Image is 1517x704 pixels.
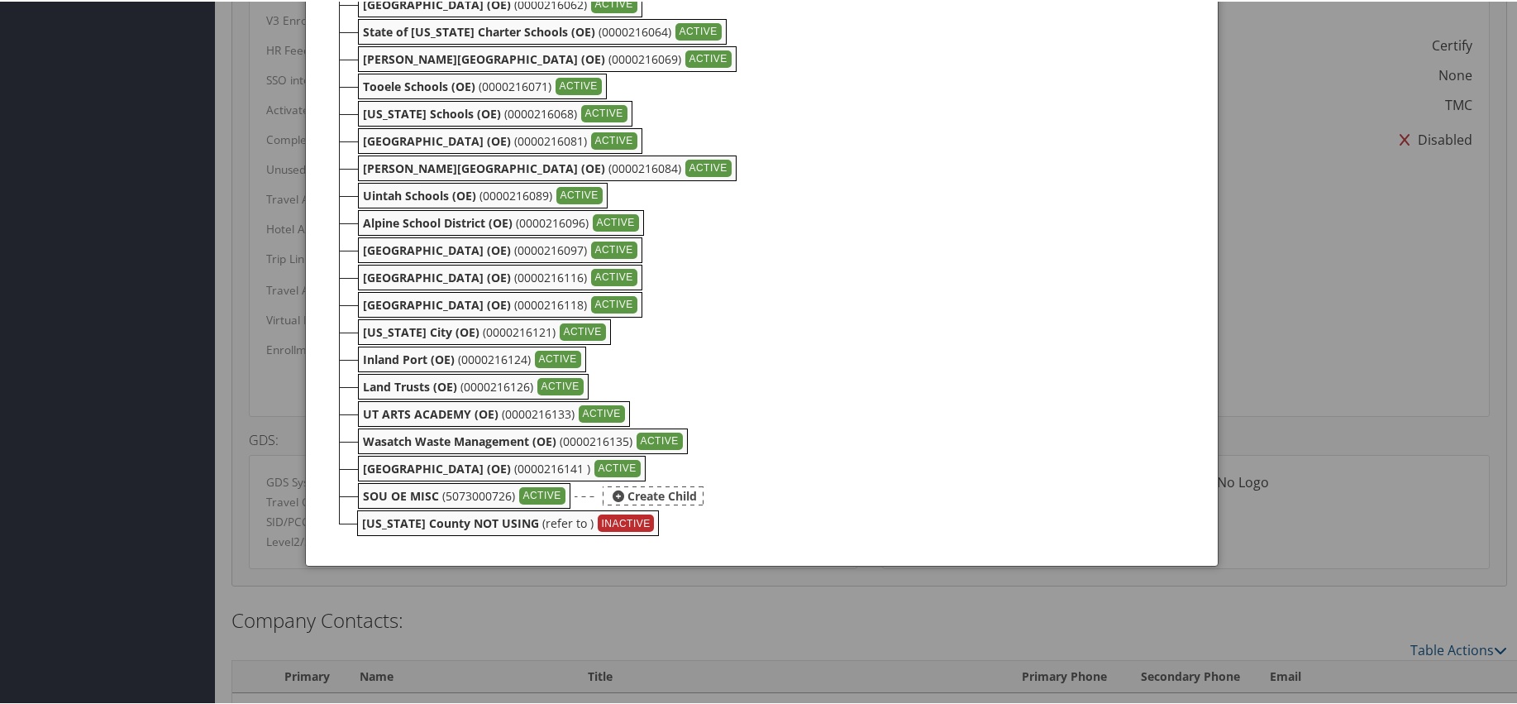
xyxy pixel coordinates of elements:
b: [GEOGRAPHIC_DATA] (OE) [363,295,511,311]
div: ACTIVE [591,131,637,149]
div: (0000216118) [358,290,642,316]
b: [PERSON_NAME][GEOGRAPHIC_DATA] (OE) [363,50,605,65]
div: ACTIVE [591,240,637,258]
div: Create Child [603,485,704,504]
b: [US_STATE] Schools (OE) [363,104,501,120]
b: [GEOGRAPHIC_DATA] (OE) [363,132,511,147]
div: (0000216071) [358,72,607,98]
div: ACTIVE [581,103,627,122]
b: Uintah Schools (OE) [363,186,476,202]
div: (0000216124) [358,345,586,371]
div: ACTIVE [535,349,581,367]
div: (5073000726) [358,481,570,507]
div: ACTIVE [591,295,637,313]
div: ACTIVE [556,185,603,204]
b: Tooele Schools (OE) [363,77,475,93]
div: ACTIVE [556,76,602,94]
div: (0000216068) [358,99,632,125]
div: ACTIVE [537,376,584,395]
div: (0000216135) [358,427,688,453]
div: (0000216097) [358,236,642,261]
div: ACTIVE [685,49,732,67]
div: (0000216084) [358,154,737,180]
div: ACTIVE [519,486,565,504]
div: (0000216133) [358,400,630,425]
b: UT ARTS ACADEMY (OE) [363,405,499,420]
b: Land Trusts (OE) [363,377,457,393]
b: [GEOGRAPHIC_DATA] (OE) [363,459,511,475]
div: ACTIVE [637,431,683,449]
b: [GEOGRAPHIC_DATA] (OE) [363,241,511,256]
div: (0000216121) [358,318,611,343]
b: [GEOGRAPHIC_DATA] (OE) [363,268,511,284]
b: State of [US_STATE] Charter Schools (OE) [363,22,595,38]
b: [US_STATE] City (OE) [363,323,479,338]
b: SOU OE MISC [363,486,439,502]
div: (0000216064) [358,17,727,43]
div: (0000216116) [358,263,642,289]
div: (0000216096) [358,208,644,234]
div: ACTIVE [594,458,641,477]
div: INACTIVE [598,513,655,531]
div: ACTIVE [591,267,637,285]
div: (0000216081) [358,127,642,152]
div: ACTIVE [579,404,625,422]
b: Alpine School District (OE) [363,213,513,229]
b: [US_STATE] County NOT USING [362,514,539,529]
div: (refer to ) [357,509,660,534]
b: Wasatch Waste Management (OE) [363,432,556,448]
div: (0000216141 ) [358,454,646,480]
div: (0000216126) [358,372,589,398]
div: ACTIVE [675,22,722,40]
div: (0000216089) [358,181,608,207]
div: (0000216069) [358,45,737,70]
b: Inland Port (OE) [363,350,455,366]
div: ACTIVE [685,158,732,176]
b: [PERSON_NAME][GEOGRAPHIC_DATA] (OE) [363,159,605,175]
div: ACTIVE [593,213,639,231]
div: ACTIVE [560,322,606,340]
